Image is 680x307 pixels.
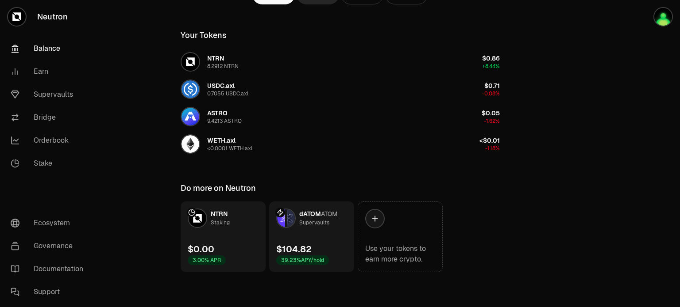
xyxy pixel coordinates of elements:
span: USDC.axl [207,82,235,90]
div: Do more on Neutron [181,182,256,194]
span: ASTRO [207,109,228,117]
span: dATOM [299,210,321,218]
span: ATOM [321,210,337,218]
a: NTRN LogoNTRNStaking$0.003.00% APR [181,201,266,272]
a: Stake [4,152,96,175]
img: HP Wallet [654,8,672,26]
div: Staking [211,218,230,227]
img: ASTRO Logo [182,108,199,125]
div: Supervaults [299,218,329,227]
button: ASTRO LogoASTRO9.4213 ASTRO$0.05-1.62% [175,103,505,130]
a: Bridge [4,106,96,129]
a: Ecosystem [4,212,96,235]
a: Earn [4,60,96,83]
span: NTRN [207,54,224,62]
button: NTRN LogoNTRN8.2912 NTRN$0.86+8.44% [175,49,505,75]
div: $104.82 [276,243,312,255]
div: Use your tokens to earn more crypto. [365,243,435,265]
a: Use your tokens to earn more crypto. [358,201,443,272]
span: -1.18% [485,145,500,152]
img: NTRN Logo [189,209,206,227]
span: NTRN [211,210,228,218]
button: WETH.axl LogoWETH.axl<0.0001 WETH.axl<$0.01-1.18% [175,131,505,157]
img: NTRN Logo [182,53,199,71]
img: USDC.axl Logo [182,80,199,98]
span: $0.05 [482,109,500,117]
span: $0.71 [484,82,500,90]
a: Balance [4,37,96,60]
div: 39.23% APY/hold [276,255,329,265]
a: Orderbook [4,129,96,152]
div: Your Tokens [181,29,227,42]
span: -1.62% [484,117,500,125]
div: 0.7055 USDC.axl [207,90,248,97]
a: Documentation [4,258,96,280]
div: <0.0001 WETH.axl [207,145,252,152]
img: dATOM Logo [277,209,285,227]
button: USDC.axl LogoUSDC.axl0.7055 USDC.axl$0.71-0.08% [175,76,505,102]
img: WETH.axl Logo [182,135,199,153]
span: -0.08% [482,90,500,97]
span: WETH.axl [207,136,236,144]
span: +8.44% [482,63,500,70]
span: <$0.01 [479,136,500,144]
a: Support [4,280,96,303]
div: 8.2912 NTRN [207,63,239,70]
img: ATOM Logo [287,209,295,227]
span: $0.86 [482,54,500,62]
div: 9.4213 ASTRO [207,117,242,125]
div: 3.00% APR [188,255,226,265]
a: Supervaults [4,83,96,106]
div: $0.00 [188,243,214,255]
a: dATOM LogoATOM LogodATOMATOMSupervaults$104.8239.23%APY/hold [269,201,354,272]
a: Governance [4,235,96,258]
